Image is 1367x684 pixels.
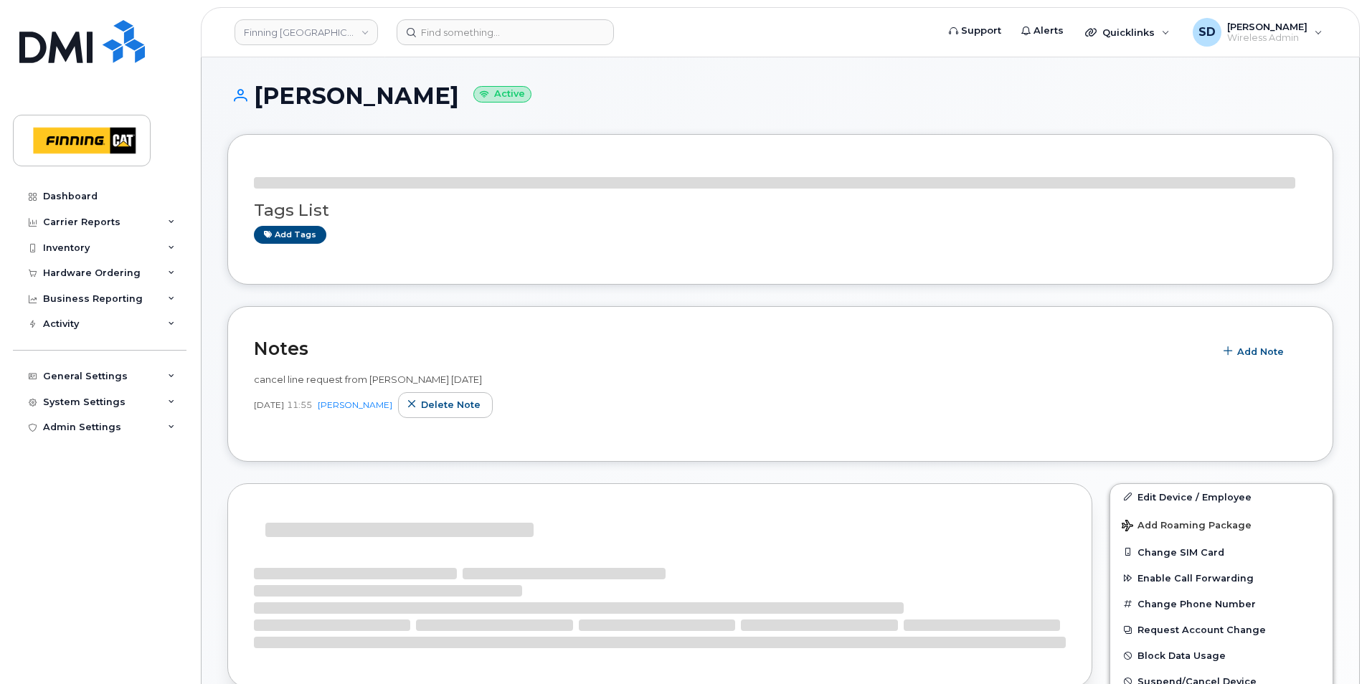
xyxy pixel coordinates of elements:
[398,392,493,418] button: Delete note
[254,201,1307,219] h3: Tags List
[1110,539,1333,565] button: Change SIM Card
[1110,591,1333,617] button: Change Phone Number
[254,226,326,244] a: Add tags
[287,399,312,411] span: 11:55
[227,83,1333,108] h1: [PERSON_NAME]
[1237,345,1284,358] span: Add Note
[1122,520,1252,533] span: Add Roaming Package
[1110,484,1333,510] a: Edit Device / Employee
[254,338,1207,359] h2: Notes
[254,399,284,411] span: [DATE]
[473,86,531,103] small: Active
[1110,642,1333,668] button: Block Data Usage
[421,398,481,412] span: Delete note
[1110,617,1333,642] button: Request Account Change
[1137,573,1254,584] span: Enable Call Forwarding
[1214,338,1296,364] button: Add Note
[1110,565,1333,591] button: Enable Call Forwarding
[254,374,482,385] span: cancel line request from [PERSON_NAME] [DATE]
[1110,510,1333,539] button: Add Roaming Package
[318,399,392,410] a: [PERSON_NAME]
